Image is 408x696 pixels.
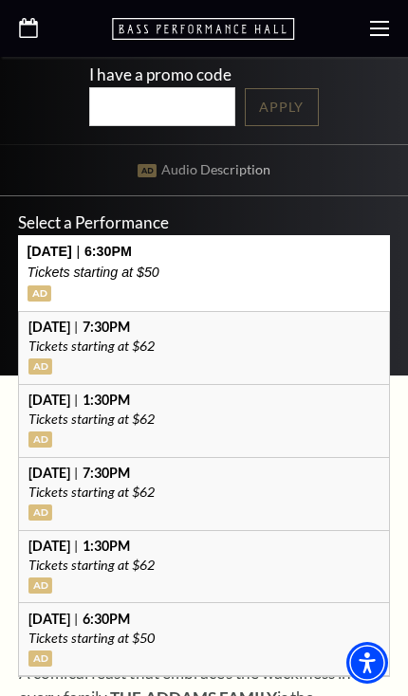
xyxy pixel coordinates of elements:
[18,235,390,311] button: [DATE]|6:30PM Tickets starting at $50
[74,392,78,408] span: |
[74,319,78,335] span: |
[28,613,380,626] p: [DATE] 6:30PM
[28,339,380,353] p: Tickets starting at $62
[28,394,380,407] p: [DATE] 1:30PM
[19,603,389,676] a: Sunday October 26 | 6:30PM Tickets starting at $50
[19,458,389,531] a: Saturday October 25 | 7:30PM Tickets starting at $62
[112,18,297,40] a: Open this option
[76,244,80,259] span: |
[28,632,380,645] p: Tickets starting at $50
[74,611,78,627] span: |
[19,531,389,604] a: Sunday October 26 | 1:30PM Tickets starting at $62
[28,540,380,553] p: [DATE] 1:30PM
[28,412,380,426] p: Tickets starting at $62
[19,312,389,385] a: Friday October 24 | 7:30PM Tickets starting at $62
[74,465,78,481] span: |
[18,214,390,230] p: Select a Performance
[28,244,159,259] p: [DATE] 6:30PM
[346,642,388,684] div: Accessibility Menu
[28,467,380,480] p: [DATE] 7:30PM
[28,485,380,499] p: Tickets starting at $62
[28,265,159,280] p: Tickets starting at $50
[19,385,389,458] a: Saturday October 25 | 1:30PM Tickets starting at $62
[28,559,380,572] p: Tickets starting at $62
[19,18,38,40] a: Open this option
[28,321,380,334] p: [DATE] 7:30PM
[74,538,78,554] span: |
[89,66,244,82] label: I have a promo code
